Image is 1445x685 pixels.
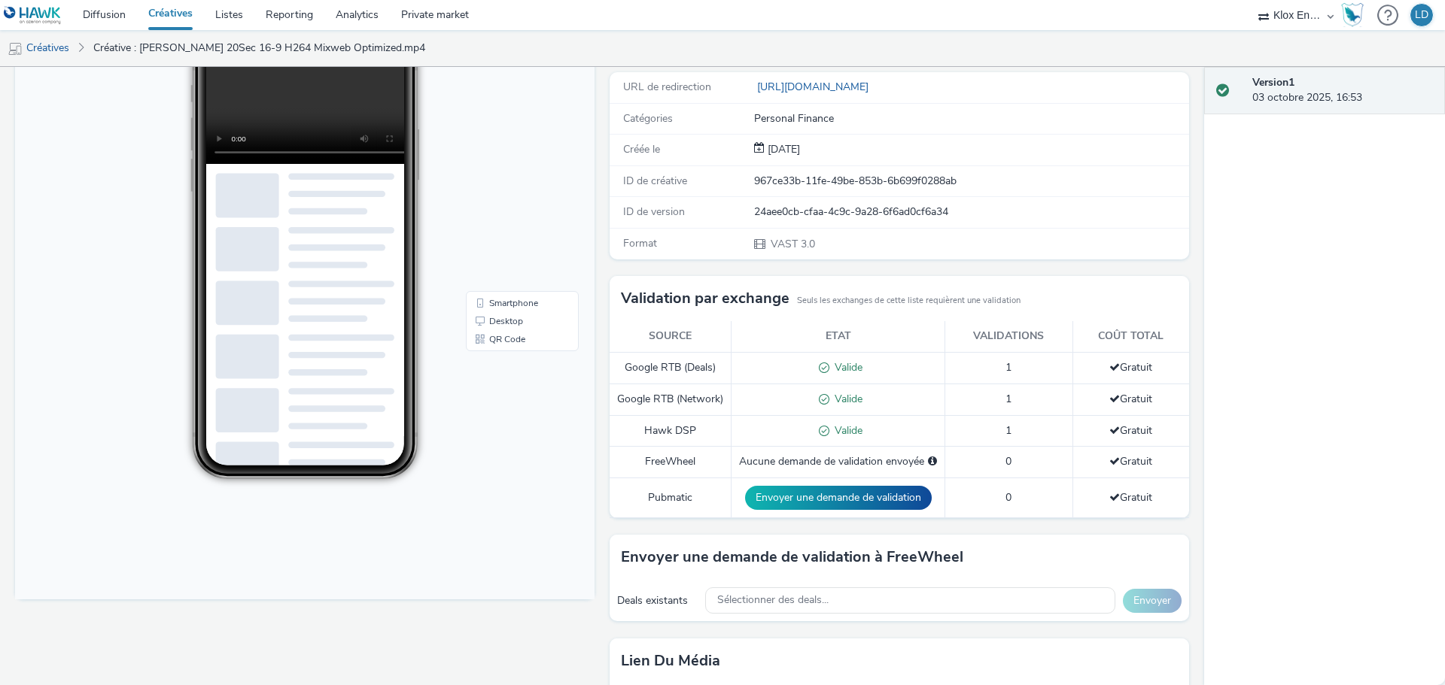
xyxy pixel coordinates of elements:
[207,58,224,66] span: 16:35
[754,174,1188,189] div: 967ce33b-11fe-49be-853b-6b699f0288ab
[739,454,937,469] div: Aucune demande de validation envoyée
[623,142,660,156] span: Créée le
[754,205,1188,220] div: 24aee0cb-cfaa-4c9c-9a28-6f6ad0cf6a34
[474,334,508,343] span: Desktop
[1341,3,1364,27] img: Hawk Academy
[928,454,937,469] div: Sélectionnez un deal ci-dessous et cliquez sur Envoyer pour envoyer une demande de validation à F...
[610,352,732,383] td: Google RTB (Deals)
[1005,392,1011,406] span: 1
[754,111,1188,126] div: Personal Finance
[1109,360,1152,374] span: Gratuit
[1123,589,1182,613] button: Envoyer
[717,594,829,607] span: Sélectionner des deals...
[454,311,561,329] li: Smartphone
[623,111,673,126] span: Catégories
[8,41,23,56] img: mobile
[621,546,963,568] h3: Envoyer une demande de validation à FreeWheel
[623,205,685,219] span: ID de version
[621,650,720,672] h3: Lien du média
[610,383,732,415] td: Google RTB (Network)
[754,80,875,94] a: [URL][DOMAIN_NAME]
[769,237,815,251] span: VAST 3.0
[610,321,732,352] th: Source
[829,392,862,406] span: Valide
[621,287,789,310] h3: Validation par exchange
[86,30,433,66] a: Créative : [PERSON_NAME] 20Sec 16-9 H264 Mixweb Optimized.mp4
[623,236,657,250] span: Format
[765,142,800,157] div: Création 03 octobre 2025, 16:53
[1109,490,1152,505] span: Gratuit
[1415,4,1428,26] div: LD
[1109,454,1152,468] span: Gratuit
[1341,3,1370,27] a: Hawk Academy
[797,295,1021,307] small: Seuls les exchanges de cette liste requièrent une validation
[4,6,62,25] img: undefined Logo
[617,593,698,608] div: Deals existants
[945,321,1073,352] th: Validations
[623,80,711,94] span: URL de redirection
[474,352,510,361] span: QR Code
[1252,75,1294,89] strong: Version 1
[454,347,561,365] li: QR Code
[765,142,800,156] span: [DATE]
[610,477,732,517] td: Pubmatic
[1005,454,1011,468] span: 0
[1005,423,1011,438] span: 1
[1109,423,1152,438] span: Gratuit
[610,447,732,477] td: FreeWheel
[732,321,945,352] th: Etat
[1005,360,1011,374] span: 1
[1109,392,1152,406] span: Gratuit
[454,329,561,347] li: Desktop
[745,486,932,510] button: Envoyer une demande de validation
[829,423,862,438] span: Valide
[1252,75,1433,106] div: 03 octobre 2025, 16:53
[829,360,862,374] span: Valide
[474,316,523,325] span: Smartphone
[1072,321,1189,352] th: Coût total
[610,415,732,447] td: Hawk DSP
[1005,490,1011,505] span: 0
[623,174,687,188] span: ID de créative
